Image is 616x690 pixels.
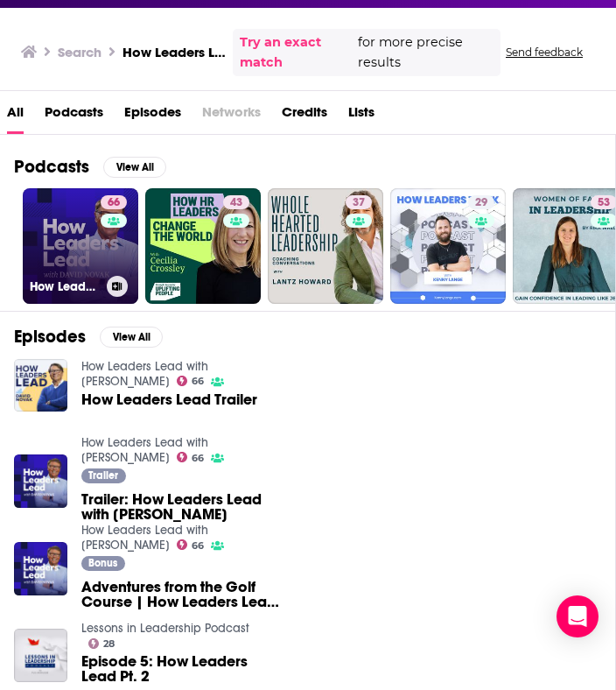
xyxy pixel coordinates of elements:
h3: Search [58,44,101,60]
span: Trailer [88,470,118,481]
a: Lists [348,98,374,134]
span: 66 [192,542,204,550]
a: 28 [88,638,115,649]
a: 29 [390,188,506,304]
img: Adventures from the Golf Course | How Leaders Lead Insight Series [14,542,67,595]
span: 29 [475,194,487,212]
span: for more precise results [358,32,493,73]
img: How Leaders Lead Trailer [14,359,67,412]
a: Lessons in Leadership Podcast [81,621,249,636]
a: EpisodesView All [14,326,163,348]
a: 37 [268,188,383,304]
img: Episode 5: How Leaders Lead Pt. 2 [14,629,67,682]
a: How Leaders Lead with David Novak [81,523,208,553]
span: 66 [192,454,204,462]
a: 66 [177,452,205,462]
a: 43 [145,188,261,304]
a: Episodes [124,98,181,134]
h3: How Leaders Lead with [PERSON_NAME] [30,279,100,294]
div: Open Intercom Messenger [556,595,598,637]
a: Try an exact match [240,32,354,73]
h2: Episodes [14,326,86,348]
a: Credits [282,98,327,134]
button: View All [103,157,166,178]
span: 66 [108,194,120,212]
a: 29 [468,195,494,209]
a: Adventures from the Golf Course | How Leaders Lead Insight Series [81,580,281,609]
span: 28 [103,640,115,648]
span: Networks [202,98,261,134]
a: All [7,98,24,134]
span: 66 [192,377,204,385]
a: 66 [177,376,205,386]
a: Podcasts [45,98,103,134]
a: 43 [223,195,249,209]
a: How Leaders Lead Trailer [81,392,257,407]
a: 66 [177,539,205,550]
h2: Podcasts [14,156,89,178]
button: View All [100,327,163,348]
a: 66 [101,195,127,209]
span: 37 [353,194,365,212]
h3: How Leaders Lead [122,44,226,60]
a: Trailer: How Leaders Lead with David Novak [81,492,281,522]
span: Bonus [88,558,117,568]
button: Send feedback [500,45,588,60]
a: PodcastsView All [14,156,166,178]
a: How Leaders Lead with David Novak [81,435,208,465]
a: Episode 5: How Leaders Lead Pt. 2 [81,654,281,684]
a: How Leaders Lead with David Novak [81,359,208,389]
span: 43 [230,194,242,212]
span: 53 [598,194,610,212]
img: Trailer: How Leaders Lead with David Novak [14,454,67,508]
a: 66How Leaders Lead with [PERSON_NAME] [23,188,138,304]
span: Trailer: How Leaders Lead with [PERSON_NAME] [81,492,281,522]
a: 37 [346,195,372,209]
